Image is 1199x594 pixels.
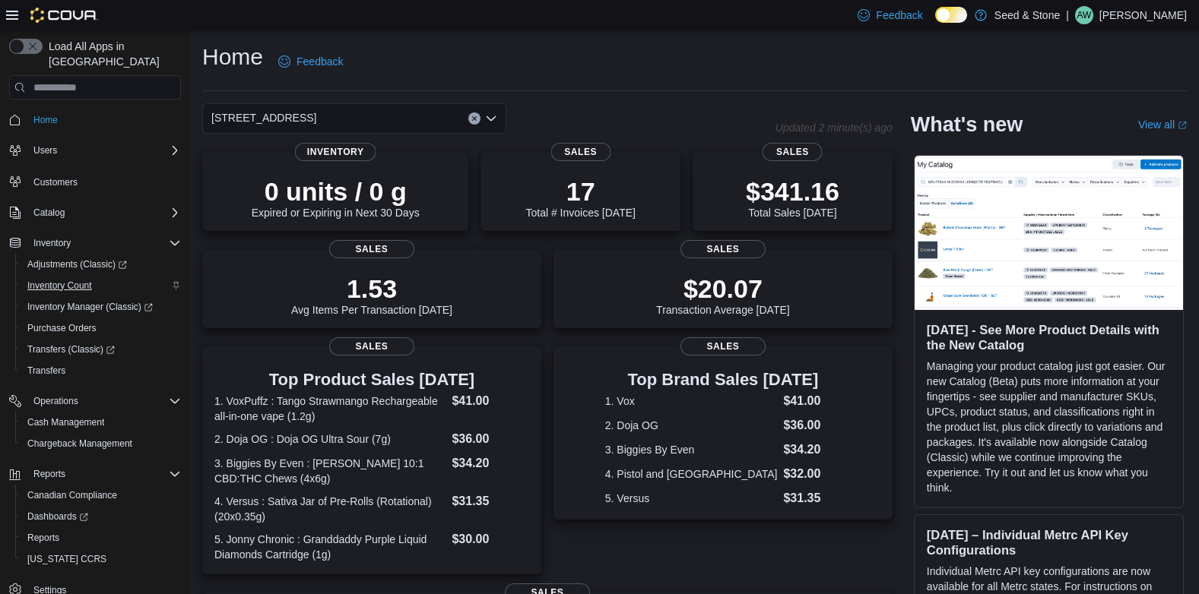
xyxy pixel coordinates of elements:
[21,255,133,273] a: Adjustments (Classic)
[525,176,635,207] p: 17
[27,438,132,450] span: Chargeback Management
[452,530,528,548] dd: $30.00
[21,319,103,337] a: Purchase Orders
[15,433,187,454] button: Chargeback Management
[33,468,65,480] span: Reports
[21,340,181,359] span: Transfers (Classic)
[550,143,611,161] span: Sales
[452,392,528,410] dd: $41.00
[746,176,839,207] p: $341.16
[680,240,766,258] span: Sales
[43,39,181,69] span: Load All Apps in [GEOGRAPHIC_DATA]
[27,553,106,565] span: [US_STATE] CCRS
[27,258,127,270] span: Adjustments (Classic)
[15,339,187,360] a: Transfers (Classic)
[452,430,528,448] dd: $36.00
[27,173,84,191] a: Customers
[656,273,790,304] p: $20.07
[3,232,187,254] button: Inventory
[15,296,187,318] a: Inventory Manager (Classic)
[1077,6,1091,24] span: AW
[21,340,121,359] a: Transfers (Classic)
[21,319,181,337] span: Purchase Orders
[1138,118,1187,131] a: View allExternal link
[21,434,138,453] a: Chargeback Management
[1075,6,1093,24] div: Alex Wang
[27,465,181,483] span: Reports
[21,550,113,568] a: [US_STATE] CCRS
[27,322,97,334] span: Purchase Orders
[1066,6,1069,24] p: |
[27,416,104,428] span: Cash Management
[33,114,58,126] span: Home
[27,204,181,222] span: Catalog
[525,176,635,219] div: Total # Invoices [DATE]
[605,393,778,409] dt: 1. Vox
[33,207,65,219] span: Catalog
[27,204,71,222] button: Catalog
[21,507,181,526] span: Dashboards
[21,413,110,431] a: Cash Management
[33,176,78,188] span: Customers
[605,418,778,433] dt: 2. Doja OG
[21,529,181,547] span: Reports
[27,280,92,292] span: Inventory Count
[329,240,414,258] span: Sales
[994,6,1060,24] p: Seed & Stone
[21,362,71,380] a: Transfers
[27,110,181,129] span: Home
[15,506,187,527] a: Dashboards
[3,170,187,192] button: Customers
[202,42,263,72] h1: Home
[214,456,446,486] dt: 3. Biggies By Even : [PERSON_NAME] 10:1 CBD:THC Chews (4x6g)
[927,359,1171,495] p: Managing your product catalog just got easier. Our new Catalog (Beta) puts more information at yo...
[605,466,778,482] dt: 4. Pistol and [GEOGRAPHIC_DATA]
[15,318,187,339] button: Purchase Orders
[33,144,57,156] span: Users
[21,529,65,547] a: Reports
[27,489,117,501] span: Canadian Compliance
[1178,121,1187,130] svg: External link
[27,365,65,377] span: Transfers
[21,507,94,526] a: Dashboards
[21,276,181,295] span: Inventory Count
[21,486,123,504] a: Canadian Compliance
[291,273,452,304] p: 1.53
[297,54,343,69] span: Feedback
[452,492,528,510] dd: $31.35
[291,273,452,316] div: Avg Items Per Transaction [DATE]
[27,301,153,313] span: Inventory Manager (Classic)
[3,202,187,223] button: Catalog
[27,465,71,483] button: Reports
[3,140,187,161] button: Users
[763,143,823,161] span: Sales
[21,298,159,316] a: Inventory Manager (Classic)
[15,275,187,296] button: Inventory Count
[27,510,88,523] span: Dashboards
[21,276,98,295] a: Inventory Count
[21,550,181,568] span: Washington CCRS
[485,112,497,125] button: Open list of options
[27,532,59,544] span: Reports
[935,23,936,24] span: Dark Mode
[605,442,778,457] dt: 3. Biggies By Even
[776,122,893,134] p: Updated 2 minute(s) ago
[605,371,841,389] h3: Top Brand Sales [DATE]
[211,109,316,127] span: [STREET_ADDRESS]
[21,298,181,316] span: Inventory Manager (Classic)
[33,395,78,407] span: Operations
[214,431,446,447] dt: 2. Doja OG : Doja OG Ultra Sour (7g)
[1099,6,1187,24] p: [PERSON_NAME]
[15,527,187,548] button: Reports
[252,176,420,207] p: 0 units / 0 g
[27,111,64,129] a: Home
[468,112,481,125] button: Clear input
[680,337,766,355] span: Sales
[3,463,187,485] button: Reports
[746,176,839,219] div: Total Sales [DATE]
[21,362,181,380] span: Transfers
[3,390,187,412] button: Operations
[935,7,967,23] input: Dark Mode
[783,489,841,507] dd: $31.35
[27,392,84,410] button: Operations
